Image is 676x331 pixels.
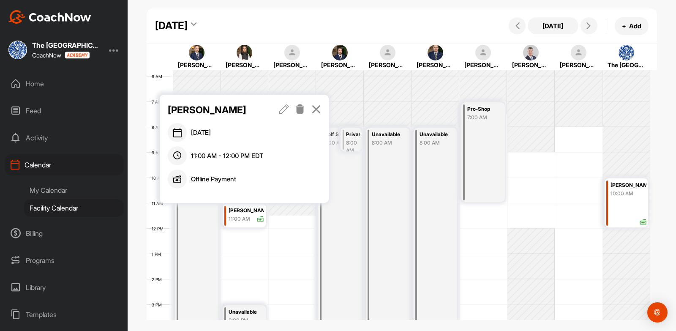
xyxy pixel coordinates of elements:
div: [PERSON_NAME] [369,60,406,69]
div: Facility Calendar [24,199,124,217]
div: [DATE] [155,18,188,33]
img: square_bee3fa92a6c3014f3bfa0d4fe7d50730.jpg [189,45,205,61]
div: 7:00 AM [467,114,499,121]
div: [PERSON_NAME] [611,181,646,190]
img: square_default-ef6cabf814de5a2bf16c804365e32c732080f9872bdf737d349900a9daf73cf9.png [571,45,587,61]
img: square_79f6e3d0e0224bf7dac89379f9e186cf.jpg [428,45,444,61]
p: Offline Payment [191,175,236,184]
div: 9 AM [147,150,171,155]
img: square_21a52c34a1b27affb0df1d7893c918db.jpg [8,41,27,59]
div: 3:00 PM [229,317,260,324]
div: Library [5,277,124,298]
div: 8:00 AM [420,139,451,147]
img: CoachNow [8,10,91,24]
div: 6 AM [147,74,171,79]
button: +Add [615,17,649,35]
div: 1 PM [147,252,169,257]
div: [PERSON_NAME] [226,60,263,69]
div: CoachNow [32,52,90,59]
div: Private [346,130,360,140]
div: 8:00 AM [346,139,360,154]
img: square_default-ef6cabf814de5a2bf16c804365e32c732080f9872bdf737d349900a9daf73cf9.png [284,45,300,61]
div: 7 AM [147,99,170,104]
div: [PERSON_NAME] [178,60,215,69]
div: [PERSON_NAME] [560,60,597,69]
div: 8:00 AM [372,139,403,147]
div: [PERSON_NAME] [273,60,311,69]
button: [DATE] [528,17,578,34]
div: 2 PM [147,277,170,282]
img: square_default-ef6cabf814de5a2bf16c804365e32c732080f9872bdf737d349900a9daf73cf9.png [475,45,491,61]
div: The [GEOGRAPHIC_DATA] [608,60,645,69]
img: square_default-ef6cabf814de5a2bf16c804365e32c732080f9872bdf737d349900a9daf73cf9.png [380,45,396,61]
div: Unavailable [420,130,451,140]
div: Feed [5,100,124,121]
div: Pro-Shop [467,104,499,114]
div: 11 AM [147,201,172,206]
img: square_21a52c34a1b27affb0df1d7893c918db.jpg [619,45,635,61]
span: + [622,22,626,30]
div: Unavailable [372,130,403,140]
div: Templates [5,304,124,325]
div: 12 PM [147,226,172,231]
img: CoachNow acadmey [65,52,90,59]
img: square_b7f20754f9f8f6eaa06991cc1baa4178.jpg [523,45,539,61]
div: 10 AM [147,175,172,181]
p: [PERSON_NAME] [168,103,263,117]
div: [PERSON_NAME] [417,60,454,69]
div: 8 AM [147,125,171,130]
div: Unavailable [229,307,260,317]
div: [PERSON_NAME] [229,206,264,216]
div: [PERSON_NAME] [512,60,550,69]
div: [PERSON_NAME] [321,60,359,69]
img: square_50820e9176b40dfe1a123c7217094fa9.jpg [332,45,348,61]
span: [DATE] [191,128,211,138]
div: 11:00 AM [229,215,250,223]
div: Calendar [5,154,124,175]
div: Home [5,73,124,94]
div: Open Intercom Messenger [647,302,668,323]
div: Activity [5,127,124,148]
div: Billing [5,223,124,244]
div: 3 PM [147,302,170,307]
div: 10:00 AM [611,190,633,197]
div: My Calendar [24,181,124,199]
img: square_318c742b3522fe015918cc0bd9a1d0e8.jpg [237,45,253,61]
span: 11:00 AM - 12:00 PM EDT [191,151,263,161]
div: Programs [5,250,124,271]
div: The [GEOGRAPHIC_DATA] [32,42,100,49]
div: [PERSON_NAME] [464,60,502,69]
